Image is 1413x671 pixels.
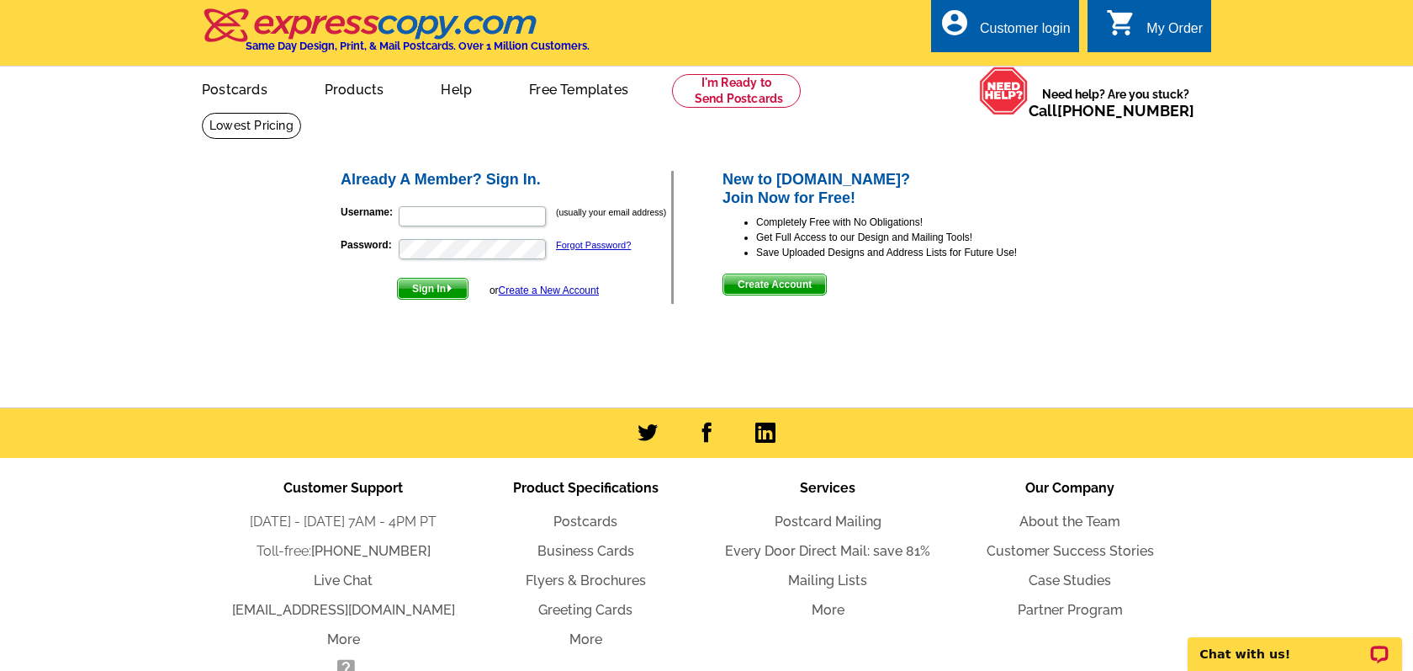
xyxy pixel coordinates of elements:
[1019,514,1120,530] a: About the Team
[725,543,930,559] a: Every Door Direct Mail: save 81%
[553,514,617,530] a: Postcards
[341,237,397,253] label: Password:
[513,480,659,496] span: Product Specifications
[202,20,590,52] a: Same Day Design, Print, & Mail Postcards. Over 1 Million Customers.
[987,543,1154,559] a: Customer Success Stories
[414,68,499,108] a: Help
[283,480,403,496] span: Customer Support
[341,205,397,220] label: Username:
[397,278,468,300] button: Sign In
[398,279,468,299] span: Sign In
[979,67,1029,115] img: help
[1029,86,1203,120] span: Need help? Are you stuck?
[569,631,602,647] a: More
[788,572,867,588] a: Mailing Lists
[1029,102,1194,120] span: Call
[723,274,826,295] span: Create Account
[775,514,881,530] a: Postcard Mailing
[490,283,599,298] div: or
[756,215,1075,230] li: Completely Free with No Obligations!
[499,285,599,296] a: Create a New Account
[538,602,632,618] a: Greeting Cards
[526,572,646,588] a: Flyers & Brochures
[1106,19,1203,40] a: shopping_cart My Order
[232,602,455,618] a: [EMAIL_ADDRESS][DOMAIN_NAME]
[537,543,634,559] a: Business Cards
[311,543,431,559] a: [PHONE_NUMBER]
[222,541,464,562] li: Toll-free:
[314,572,373,588] a: Live Chat
[939,19,1071,40] a: account_circle Customer login
[939,8,970,38] i: account_circle
[222,512,464,532] li: [DATE] - [DATE] 7AM - 4PM PT
[175,68,294,108] a: Postcards
[1146,21,1203,45] div: My Order
[341,171,671,189] h2: Already A Member? Sign In.
[327,631,360,647] a: More
[556,207,666,217] small: (usually your email address)
[800,480,855,496] span: Services
[812,602,844,618] a: More
[502,68,655,108] a: Free Templates
[722,171,1075,207] h2: New to [DOMAIN_NAME]? Join Now for Free!
[756,230,1075,245] li: Get Full Access to our Design and Mailing Tools!
[1106,8,1136,38] i: shopping_cart
[298,68,411,108] a: Products
[1018,602,1123,618] a: Partner Program
[980,21,1071,45] div: Customer login
[1057,102,1194,120] a: [PHONE_NUMBER]
[246,40,590,52] h4: Same Day Design, Print, & Mail Postcards. Over 1 Million Customers.
[1025,480,1114,496] span: Our Company
[1177,618,1413,671] iframe: LiveChat chat widget
[446,285,453,292] img: button-next-arrow-white.png
[1029,572,1111,588] a: Case Studies
[756,245,1075,260] li: Save Uploaded Designs and Address Lists for Future Use!
[722,274,827,296] button: Create Account
[556,240,631,250] a: Forgot Password?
